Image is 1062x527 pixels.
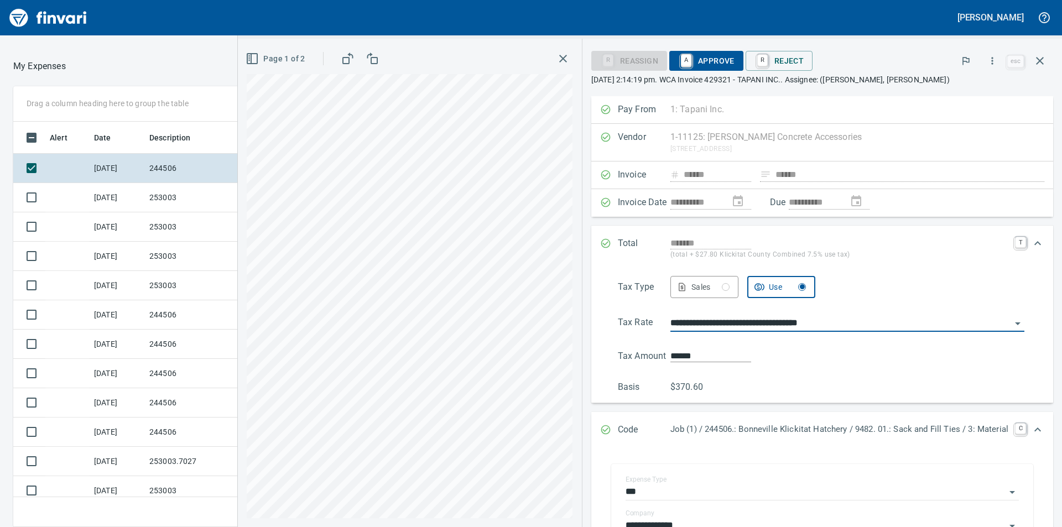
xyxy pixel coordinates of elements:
[145,300,244,330] td: 244506
[618,237,670,260] p: Total
[50,131,67,144] span: Alert
[591,74,1053,85] p: [DATE] 2:14:19 pm. WCA Invoice 429321 - TAPANI INC.. Assignee: ([PERSON_NAME], [PERSON_NAME])
[90,154,145,183] td: [DATE]
[90,271,145,300] td: [DATE]
[90,183,145,212] td: [DATE]
[145,183,244,212] td: 253003
[90,388,145,418] td: [DATE]
[1004,48,1053,74] span: Close invoice
[1010,316,1025,331] button: Open
[248,52,305,66] span: Page 1 of 2
[746,51,813,71] button: RReject
[90,447,145,476] td: [DATE]
[678,51,735,70] span: Approve
[769,280,806,294] div: Use
[957,12,1024,23] h5: [PERSON_NAME]
[754,51,804,70] span: Reject
[670,380,723,394] p: $370.60
[145,418,244,447] td: 244506
[757,54,768,66] a: R
[618,423,670,437] p: Code
[626,476,667,483] label: Expense Type
[955,9,1027,26] button: [PERSON_NAME]
[670,423,1008,436] p: Job (1) / 244506.: Bonneville Klickitat Hatchery / 9482. 01.: Sack and Fill Ties / 3: Material
[90,476,145,505] td: [DATE]
[691,280,730,294] div: Sales
[145,388,244,418] td: 244506
[145,154,244,183] td: 244506
[94,131,111,144] span: Date
[591,412,1053,448] div: Expand
[243,49,309,69] button: Page 1 of 2
[50,131,82,144] span: Alert
[681,54,691,66] a: A
[1015,237,1026,248] a: T
[145,476,244,505] td: 253003
[149,131,191,144] span: Description
[90,330,145,359] td: [DATE]
[90,300,145,330] td: [DATE]
[145,447,244,476] td: 253003.7027
[618,280,670,298] p: Tax Type
[7,4,90,31] img: Finvari
[145,271,244,300] td: 253003
[145,212,244,242] td: 253003
[591,55,667,65] div: Reassign
[670,276,738,298] button: Sales
[618,349,670,363] p: Tax Amount
[1015,423,1026,434] a: C
[145,330,244,359] td: 244506
[954,49,978,73] button: Flag
[90,359,145,388] td: [DATE]
[90,418,145,447] td: [DATE]
[90,212,145,242] td: [DATE]
[94,131,126,144] span: Date
[27,98,189,109] p: Drag a column heading here to group the table
[145,359,244,388] td: 244506
[669,51,743,71] button: AApprove
[618,316,670,332] p: Tax Rate
[670,249,1008,260] p: (total + $27.80 Klickitat County Combined 7.5% use tax)
[747,276,815,298] button: Use
[149,131,205,144] span: Description
[145,242,244,271] td: 253003
[591,272,1053,403] div: Expand
[591,226,1053,272] div: Expand
[13,60,66,73] nav: breadcrumb
[618,380,670,394] p: Basis
[1004,484,1020,500] button: Open
[980,49,1004,73] button: More
[90,242,145,271] td: [DATE]
[1007,55,1024,67] a: esc
[13,60,66,73] p: My Expenses
[626,510,654,516] label: Company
